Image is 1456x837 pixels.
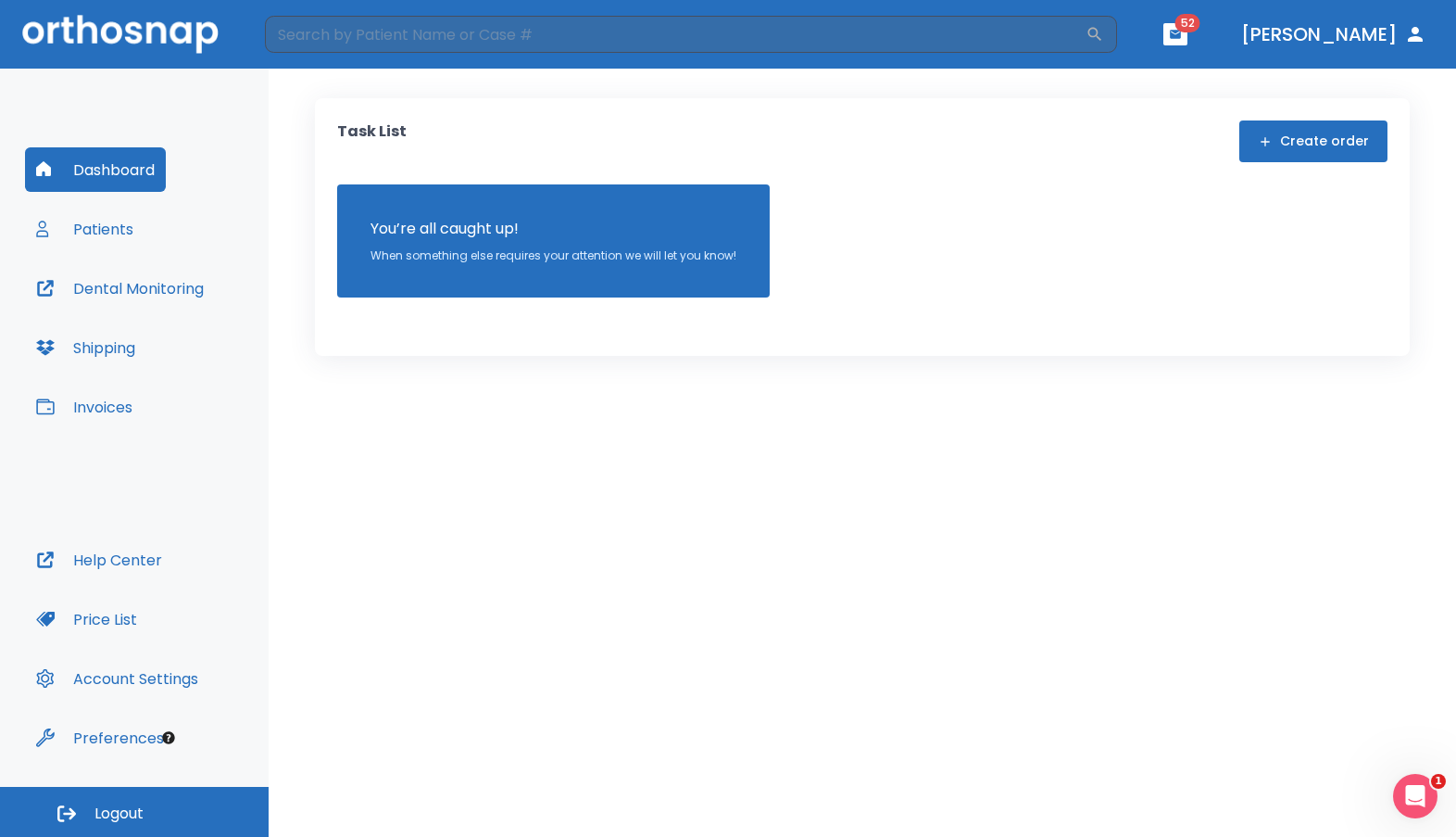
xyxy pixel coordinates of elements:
p: Task List [337,120,407,162]
button: Dashboard [25,147,166,192]
button: Price List [25,597,148,641]
span: 1 [1431,774,1446,789]
button: Help Center [25,538,173,582]
div: Tooltip anchor [160,729,177,746]
iframe: Intercom live chat [1393,774,1437,818]
button: Invoices [25,385,144,429]
button: Preferences [25,716,175,760]
input: Search by Patient Name or Case # [265,16,1086,53]
button: Create order [1239,120,1387,162]
button: Shipping [25,325,146,370]
p: You’re all caught up! [370,218,736,240]
button: Account Settings [25,656,209,701]
button: [PERSON_NAME] [1234,18,1434,51]
button: Patients [25,207,144,251]
p: When something else requires your attention we will let you know! [370,247,736,264]
span: 52 [1175,14,1200,32]
img: Orthosnap [22,15,219,53]
button: Dental Monitoring [25,266,215,311]
span: Logout [94,804,144,824]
